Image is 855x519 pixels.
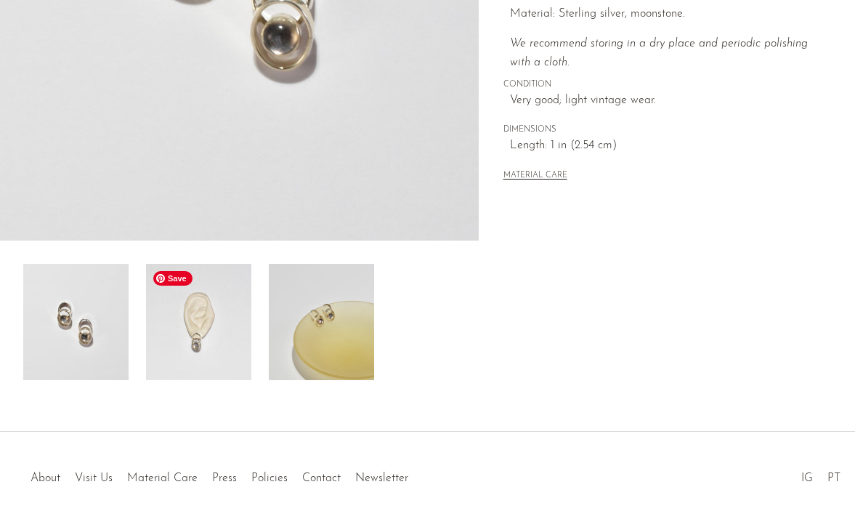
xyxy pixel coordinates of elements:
a: Material Care [127,472,198,484]
button: MATERIAL CARE [503,171,567,182]
img: Oval Link Moonstone Earrings [269,264,374,380]
ul: Quick links [23,461,416,488]
p: Material: Sterling silver, moonstone. [510,5,830,24]
a: IG [801,472,813,484]
i: We recommend storing in a dry place and periodic polishing with a cloth. [510,38,808,68]
ul: Social Medias [794,461,848,488]
a: Press [212,472,237,484]
span: CONDITION [503,79,830,92]
a: About [31,472,60,484]
span: Save [153,271,193,286]
span: Length: 1 in (2.54 cm) [510,137,830,156]
a: PT [827,472,840,484]
img: Oval Link Moonstone Earrings [23,264,129,380]
span: Very good; light vintage wear. [510,92,830,110]
a: Visit Us [75,472,113,484]
img: Oval Link Moonstone Earrings [146,264,251,380]
a: Policies [251,472,288,484]
span: DIMENSIONS [503,124,830,137]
